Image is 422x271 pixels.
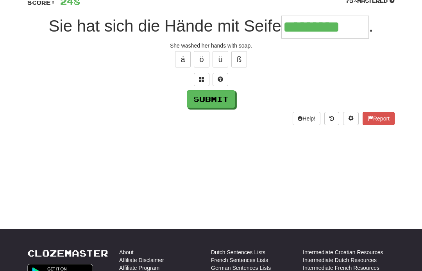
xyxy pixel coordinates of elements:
div: She washed her hands with soap. [27,42,395,50]
button: Help! [293,112,320,125]
span: Sie hat sich die Hände mit Seife [49,17,281,35]
button: ä [175,51,191,67]
button: Submit [187,90,235,108]
a: About [119,248,134,256]
button: Report [363,112,395,125]
button: ö [194,51,209,67]
span: . [369,17,374,35]
a: Dutch Sentences Lists [211,248,265,256]
a: French Sentences Lists [211,256,268,264]
a: Intermediate Croatian Resources [303,248,383,256]
a: Intermediate Dutch Resources [303,256,377,264]
button: ß [231,51,247,67]
button: Round history (alt+y) [324,112,339,125]
a: Affiliate Disclaimer [119,256,164,264]
button: ü [213,51,228,67]
a: Clozemaster [27,248,108,258]
button: Switch sentence to multiple choice alt+p [194,73,209,86]
button: Single letter hint - you only get 1 per sentence and score half the points! alt+h [213,73,228,86]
